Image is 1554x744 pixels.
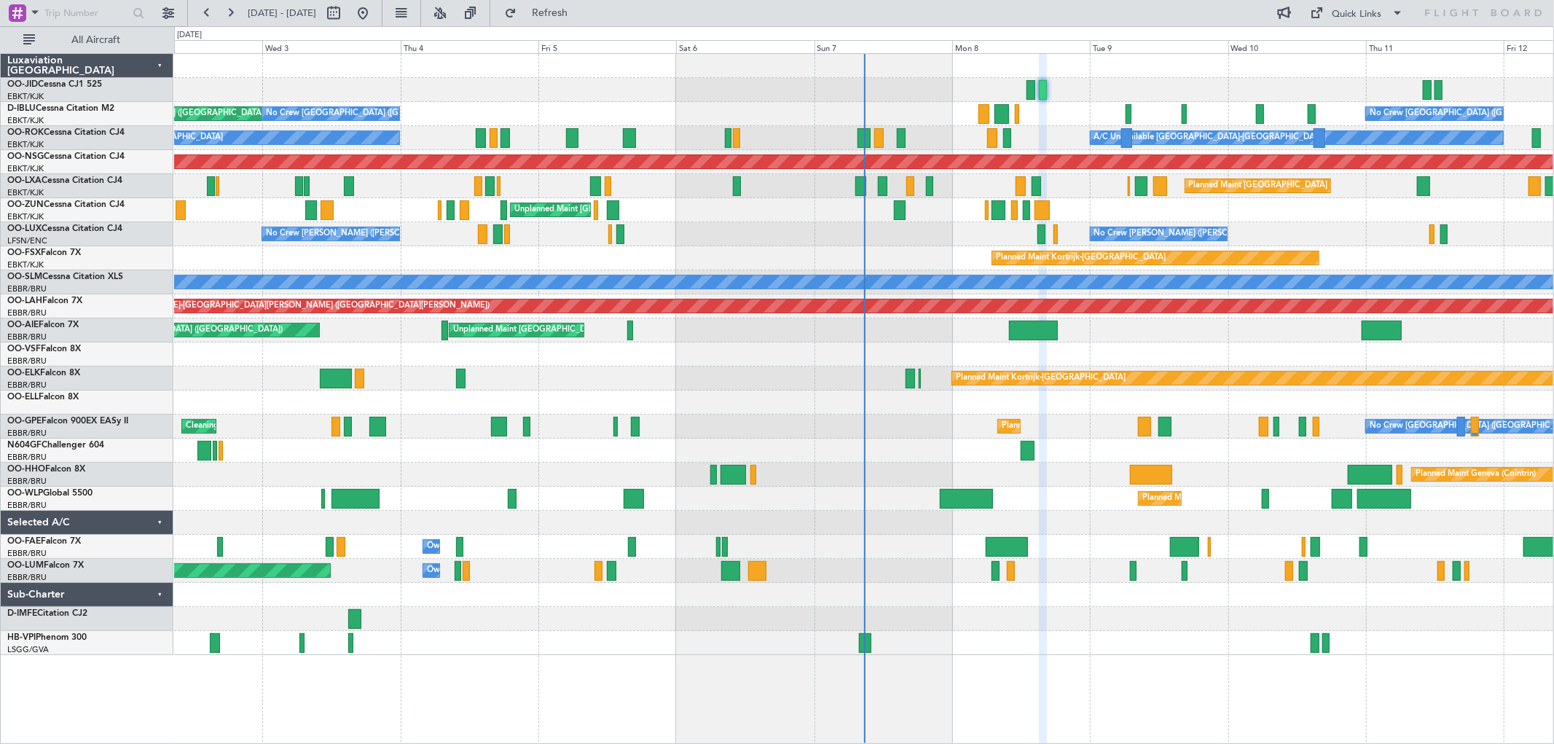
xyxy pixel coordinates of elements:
div: Planned Maint [PERSON_NAME]-[GEOGRAPHIC_DATA][PERSON_NAME] ([GEOGRAPHIC_DATA][PERSON_NAME]) [59,295,490,317]
span: D-IMFE [7,609,37,618]
a: OO-WLPGlobal 5500 [7,489,93,498]
div: Cleaning [GEOGRAPHIC_DATA] ([GEOGRAPHIC_DATA] National) [186,415,429,437]
div: Owner Melsbroek Air Base [427,560,526,582]
div: [DATE] [177,29,202,42]
a: EBKT/KJK [7,259,44,270]
span: OO-ROK [7,128,44,137]
a: EBKT/KJK [7,163,44,174]
span: N604GF [7,441,42,450]
a: EBBR/BRU [7,332,47,342]
a: OO-AIEFalcon 7X [7,321,79,329]
span: HB-VPI [7,633,36,642]
a: EBBR/BRU [7,548,47,559]
div: Planned Maint Kortrijk-[GEOGRAPHIC_DATA] [996,247,1166,269]
a: OO-ZUNCessna Citation CJ4 [7,200,125,209]
a: OO-NSGCessna Citation CJ4 [7,152,125,161]
a: OO-LUXCessna Citation CJ4 [7,224,122,233]
div: Tue 9 [1090,40,1228,53]
a: OO-LUMFalcon 7X [7,561,84,570]
div: Wed 3 [262,40,400,53]
a: EBBR/BRU [7,500,47,511]
span: OO-ZUN [7,200,44,209]
a: LSGG/GVA [7,644,49,655]
span: OO-ELL [7,393,39,402]
a: EBBR/BRU [7,428,47,439]
div: Thu 11 [1366,40,1504,53]
a: EBBR/BRU [7,283,47,294]
div: Planned Maint [GEOGRAPHIC_DATA] ([GEOGRAPHIC_DATA] National) [1189,175,1453,197]
span: OO-LAH [7,297,42,305]
div: Planned Maint [GEOGRAPHIC_DATA] ([GEOGRAPHIC_DATA] National) [1002,415,1265,437]
div: Mon 8 [952,40,1090,53]
a: LFSN/ENC [7,235,47,246]
span: OO-VSF [7,345,41,353]
a: OO-HHOFalcon 8X [7,465,85,474]
span: All Aircraft [38,35,154,45]
a: HB-VPIPhenom 300 [7,633,87,642]
a: EBBR/BRU [7,476,47,487]
a: EBKT/KJK [7,91,44,102]
a: OO-ELLFalcon 8X [7,393,79,402]
a: OO-ELKFalcon 8X [7,369,80,377]
span: OO-JID [7,80,38,89]
a: D-IMFECitation CJ2 [7,609,87,618]
a: EBKT/KJK [7,139,44,150]
div: Sat 6 [676,40,814,53]
button: Refresh [498,1,585,25]
input: Trip Number [44,2,128,24]
span: OO-SLM [7,273,42,281]
a: EBKT/KJK [7,187,44,198]
a: OO-GPEFalcon 900EX EASy II [7,417,128,426]
div: Planned Maint Kortrijk-[GEOGRAPHIC_DATA] [956,367,1126,389]
a: EBBR/BRU [7,356,47,367]
div: Sun 7 [815,40,952,53]
a: OO-FSXFalcon 7X [7,248,81,257]
a: N604GFChallenger 604 [7,441,104,450]
div: Tue 2 [125,40,262,53]
a: EBKT/KJK [7,115,44,126]
div: Planned Maint Milan (Linate) [1142,487,1247,509]
span: OO-LUX [7,224,42,233]
a: EBBR/BRU [7,572,47,583]
a: OO-VSFFalcon 8X [7,345,81,353]
a: OO-FAEFalcon 7X [7,537,81,546]
a: EBBR/BRU [7,452,47,463]
div: AOG Maint [GEOGRAPHIC_DATA] ([GEOGRAPHIC_DATA] National) [47,103,300,125]
span: OO-ELK [7,369,40,377]
div: No Crew [PERSON_NAME] ([PERSON_NAME]) [266,223,441,245]
a: OO-ROKCessna Citation CJ4 [7,128,125,137]
span: OO-WLP [7,489,43,498]
span: OO-FSX [7,248,41,257]
div: Fri 5 [538,40,676,53]
a: OO-SLMCessna Citation XLS [7,273,123,281]
span: OO-HHO [7,465,45,474]
div: No Crew [PERSON_NAME] ([PERSON_NAME]) [1094,223,1269,245]
span: OO-NSG [7,152,44,161]
span: OO-LXA [7,176,42,185]
span: D-IBLU [7,104,36,113]
span: OO-AIE [7,321,39,329]
span: Refresh [519,8,581,18]
a: OO-JIDCessna CJ1 525 [7,80,102,89]
a: OO-LXACessna Citation CJ4 [7,176,122,185]
span: OO-GPE [7,417,42,426]
span: OO-LUM [7,561,44,570]
a: D-IBLUCessna Citation M2 [7,104,114,113]
a: EBKT/KJK [7,211,44,222]
button: All Aircraft [16,28,158,52]
span: OO-FAE [7,537,41,546]
div: Unplanned Maint [GEOGRAPHIC_DATA] ([GEOGRAPHIC_DATA]) [514,199,754,221]
div: A/C Unavailable [GEOGRAPHIC_DATA]-[GEOGRAPHIC_DATA] [1094,127,1327,149]
div: Owner Melsbroek Air Base [427,536,526,557]
a: EBBR/BRU [7,380,47,391]
div: No Crew [GEOGRAPHIC_DATA] ([GEOGRAPHIC_DATA] National) [266,103,510,125]
a: EBBR/BRU [7,308,47,318]
div: Wed 10 [1228,40,1366,53]
span: [DATE] - [DATE] [248,7,316,20]
div: Unplanned Maint [GEOGRAPHIC_DATA] ([GEOGRAPHIC_DATA] National) [453,319,727,341]
a: OO-LAHFalcon 7X [7,297,82,305]
div: Thu 4 [401,40,538,53]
